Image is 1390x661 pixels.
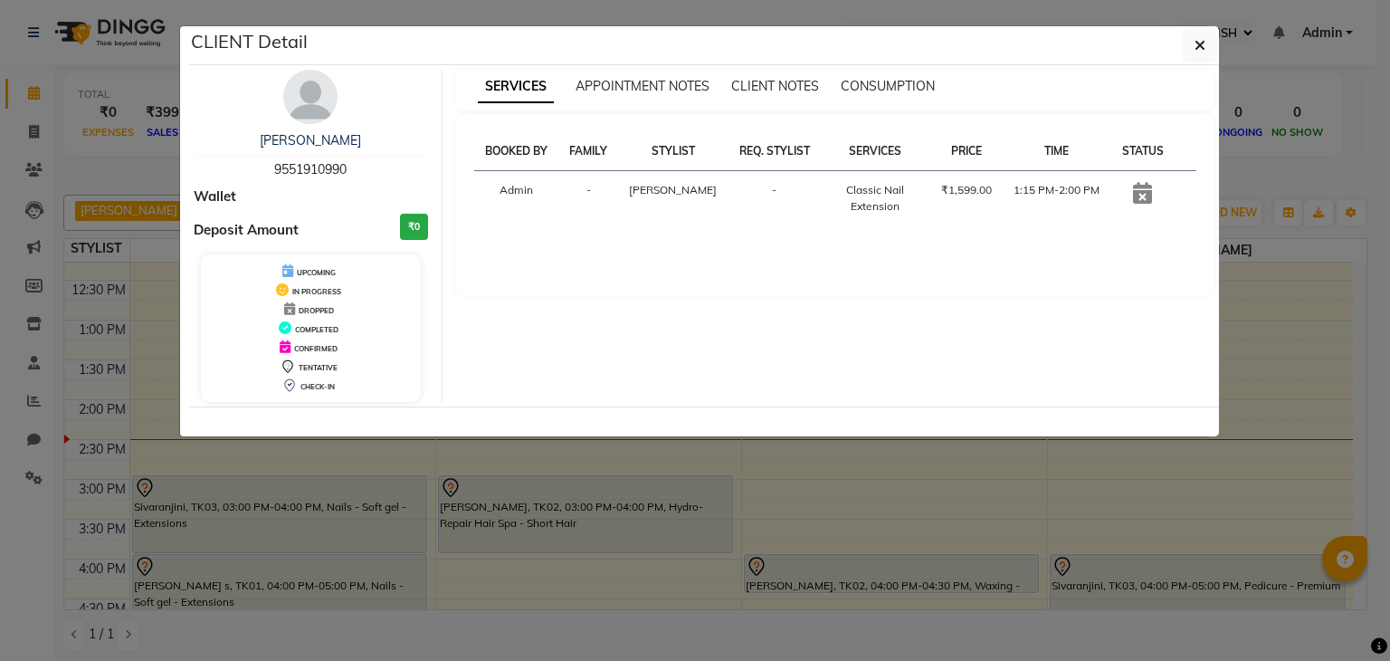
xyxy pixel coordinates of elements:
[260,132,361,148] a: [PERSON_NAME]
[478,71,554,103] span: SERVICES
[194,187,236,207] span: Wallet
[841,78,935,94] span: CONSUMPTION
[576,78,709,94] span: APPOINTMENT NOTES
[295,325,338,334] span: COMPLETED
[294,344,338,353] span: CONFIRMED
[194,220,299,241] span: Deposit Amount
[1003,171,1111,226] td: 1:15 PM-2:00 PM
[400,214,428,240] h3: ₹0
[618,132,728,171] th: STYLIST
[728,171,821,226] td: -
[930,132,1003,171] th: PRICE
[292,287,341,296] span: IN PROGRESS
[941,182,992,198] div: ₹1,599.00
[474,171,558,226] td: Admin
[1111,132,1175,171] th: STATUS
[191,28,308,55] h5: CLIENT Detail
[474,132,558,171] th: BOOKED BY
[558,171,618,226] td: -
[728,132,821,171] th: REQ. STYLIST
[731,78,819,94] span: CLIENT NOTES
[297,268,336,277] span: UPCOMING
[821,132,930,171] th: SERVICES
[558,132,618,171] th: FAMILY
[300,382,335,391] span: CHECK-IN
[629,183,717,196] span: [PERSON_NAME]
[274,161,347,177] span: 9551910990
[299,363,338,372] span: TENTATIVE
[1003,132,1111,171] th: TIME
[283,70,338,124] img: avatar
[832,182,919,215] div: Classic Nail Extension
[299,306,334,315] span: DROPPED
